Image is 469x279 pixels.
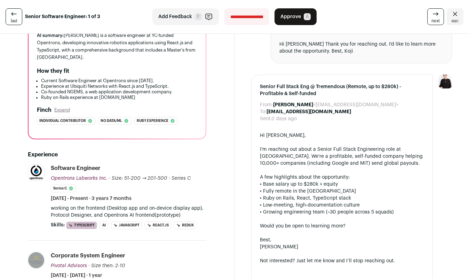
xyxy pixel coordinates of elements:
div: • Growing engineering team (~30 people across 5 squads) [260,209,424,216]
span: Approve [280,13,301,20]
div: Not interested? Just let me know and I’ll stop reaching out. [260,257,424,264]
span: AI summary: [37,33,64,38]
span: Senior Full Stack Eng @ Tremendous (Remote, up to $280k) - Profitable & Self-funded [260,83,424,97]
li: Ruby on Rails experience at [DOMAIN_NAME] [41,95,197,100]
li: Co-founded NGEMS, a web application development company. [41,89,197,95]
span: Ruby experience [137,117,168,124]
img: 9240684-medium_jpg [438,75,452,88]
strong: Senior Software Engineer: 1 of 3 [25,13,100,20]
h2: Finch [37,106,51,114]
span: [DATE] - [DATE] · 1 year [51,272,102,279]
button: Approve A [275,8,317,25]
div: [PERSON_NAME] is a software engineer at YC-funded Opentrons, developing innovative robotics appli... [37,32,197,61]
div: • Ruby on Rails, React, TypeScript stack [260,195,424,202]
span: Pivotal Advisors [51,263,87,268]
span: Add Feedback [158,13,192,20]
span: Series C [172,176,191,181]
dt: Sent: [260,115,272,122]
span: · Size then: 2-10 [88,263,125,268]
span: Skills: [51,222,65,228]
a: next [427,8,444,25]
li: React.js [145,222,171,229]
span: F [195,13,202,20]
li: AI [100,222,108,229]
li: Series C [51,185,76,192]
div: A few highlights about the opportunity: [260,174,424,181]
span: · [169,175,170,182]
dd: <[EMAIL_ADDRESS][DOMAIN_NAME]> [273,101,398,108]
div: • Base salary up to $280k + equity [260,181,424,188]
li: Redux [174,222,196,229]
span: esc [452,18,459,24]
li: JavaScript [111,222,142,229]
div: • Low-meeting, high-documentation culture [260,202,424,209]
dt: To: [260,108,267,115]
span: · Size: 51-200 → 201-500 [109,176,167,181]
h2: Experience [28,150,206,159]
div: Hi [PERSON_NAME], [260,132,424,139]
b: [PERSON_NAME] [273,102,313,107]
li: Current Software Engineer at Opentrons since [DATE]. [41,78,197,84]
b: [EMAIL_ADDRESS][DOMAIN_NAME] [267,109,351,114]
dd: 2 days ago [272,115,297,122]
div: Corporate System Engineer [51,252,125,259]
span: next [431,18,440,24]
p: working on the frontend (Desktop app and on-device display app), Protocol Designer, and Opentrons... [51,205,206,219]
div: [PERSON_NAME] [260,243,424,250]
div: • Fully remote in the [GEOGRAPHIC_DATA] [260,188,424,195]
span: No data/ml [101,117,122,124]
span: Opentrons Labworks Inc. [51,176,108,181]
button: Add Feedback F [152,8,219,25]
a: last [6,8,22,25]
h2: How they fit [37,67,69,75]
div: I'm reaching out about a Senior Full Stack Engineering role at [GEOGRAPHIC_DATA]. We're a profita... [260,146,424,167]
span: [DATE] - Present · 3 years 7 months [51,195,132,202]
li: Experience at Ubiquiti Networks with React.js and TypeScript. [41,84,197,89]
div: Software Engineer [51,164,101,172]
img: 38a2141cfb4811e43dd748bcf9385d0da647571c47bae2ce76119fc4e1a4214c.jpg [28,252,44,268]
dt: From: [260,101,273,108]
span: last [11,18,17,24]
li: TypeScript [66,222,97,229]
div: Best, [260,237,424,243]
div: Hi [PERSON_NAME] Thank you for reaching out. I'd like to learn more about the opportunity. Best, ... [279,41,444,55]
img: 6868bf689bcaa9eed390b8fbc61dd1f80727c3869cbf701c91aaf42a4be2d15b.png [28,165,44,181]
span: Individual contributor [39,117,86,124]
span: A [304,13,311,20]
a: Close [447,8,463,25]
div: Would you be open to learning more? [260,223,424,230]
button: Expand [54,107,70,113]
